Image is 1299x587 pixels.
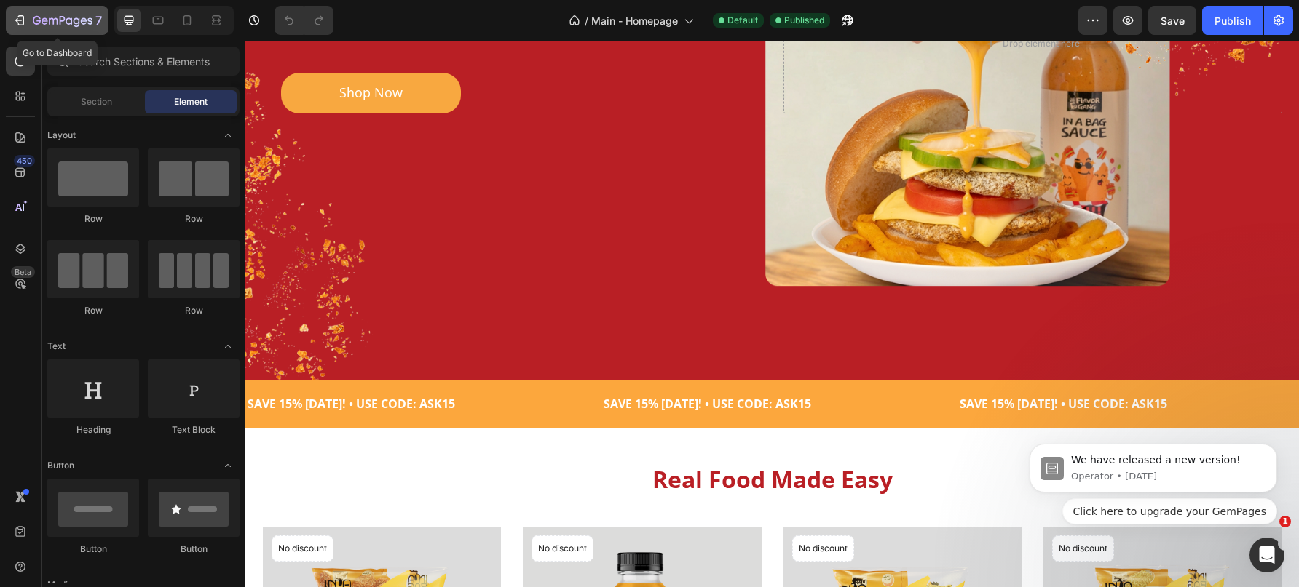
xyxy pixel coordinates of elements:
div: Row [148,304,240,317]
p: SAVE 15% [DATE]! • USE CODE: ASK15 [2,353,210,374]
h2: real food made easy [17,422,1037,455]
iframe: Design area [245,41,1299,587]
div: Undo/Redo [275,6,333,35]
span: Section [81,95,112,108]
span: Layout [47,129,76,142]
p: No discount [813,501,862,514]
button: Publish [1202,6,1263,35]
iframe: Intercom notifications message [1008,396,1299,548]
p: No discount [553,501,602,514]
span: Element [174,95,208,108]
button: Save [1148,6,1196,35]
iframe: Intercom live chat [1249,538,1284,572]
div: Row [47,304,139,317]
span: / [585,13,588,28]
p: SAVE 15% [DATE]! • USE CODE: ASK15 [714,353,922,374]
div: 450 [14,155,35,167]
span: 1 [1279,516,1291,527]
div: Button [47,543,139,556]
div: Text Block [148,423,240,436]
span: Toggle open [216,124,240,147]
input: Search Sections & Elements [47,47,240,76]
p: No discount [33,501,82,514]
button: 7 [6,6,108,35]
p: No discount [293,501,341,514]
span: Main - Homepage [591,13,678,28]
span: Toggle open [216,454,240,477]
span: Save [1161,15,1185,27]
span: Text [47,340,66,353]
span: Published [784,14,824,27]
span: Default [727,14,758,27]
div: Row [148,212,240,225]
p: 7 [95,12,102,29]
div: Button [148,543,240,556]
span: Toggle open [216,335,240,358]
div: Publish [1215,13,1251,28]
div: Beta [11,266,35,278]
div: Heading [47,423,139,436]
p: SAVE 15% [DATE]! • USE CODE: ASK15 [358,353,566,374]
div: Row [47,212,139,225]
span: Button [47,459,74,472]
